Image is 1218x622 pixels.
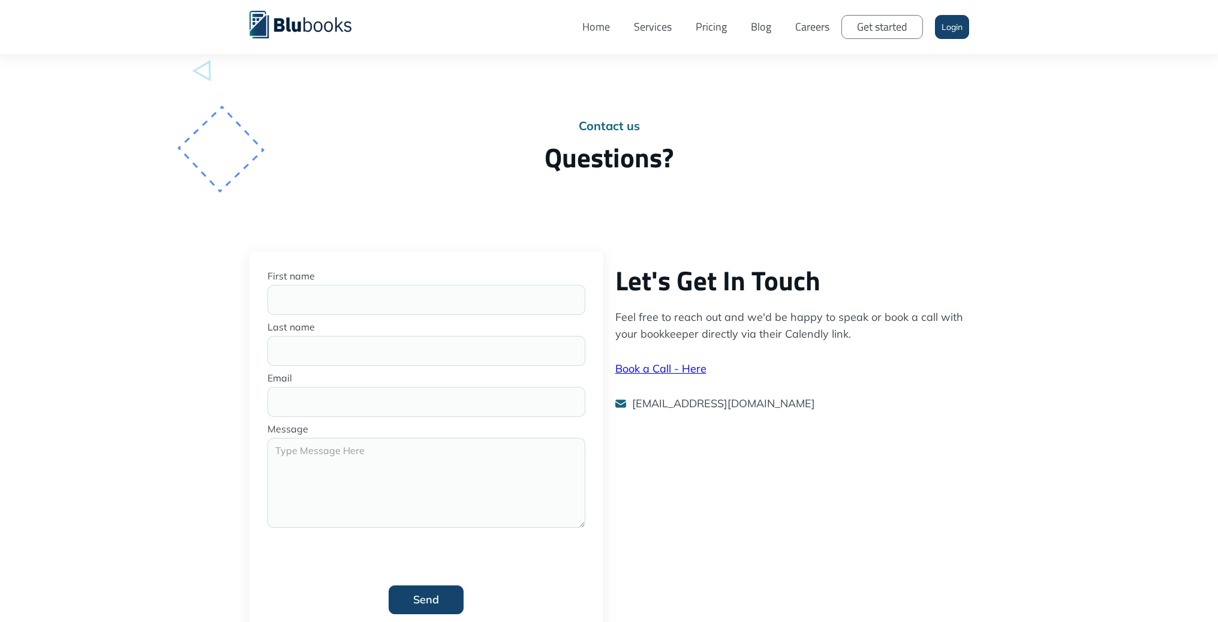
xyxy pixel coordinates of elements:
[739,9,783,45] a: Blog
[267,270,585,614] form: Contact us
[267,372,585,384] label: Email
[632,395,815,412] p: [EMAIL_ADDRESS][DOMAIN_NAME]
[249,141,969,174] h2: Questions?
[249,120,969,132] div: Contact us
[249,9,369,38] a: home
[783,9,841,45] a: Careers
[389,585,464,614] input: Send
[622,9,684,45] a: Services
[684,9,739,45] a: Pricing
[267,270,585,282] label: First name
[841,15,923,39] a: Get started
[336,534,464,567] iframe: reCAPTCHA
[615,264,969,297] h2: Let's Get In Touch
[935,15,969,39] a: Login
[570,9,622,45] a: Home
[267,321,585,333] label: Last name
[615,362,706,375] a: Book a Call - Here
[267,423,585,435] label: Message
[615,309,969,342] p: Feel free to reach out and we'd be happy to speak or book a call with your bookkeeper directly vi...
